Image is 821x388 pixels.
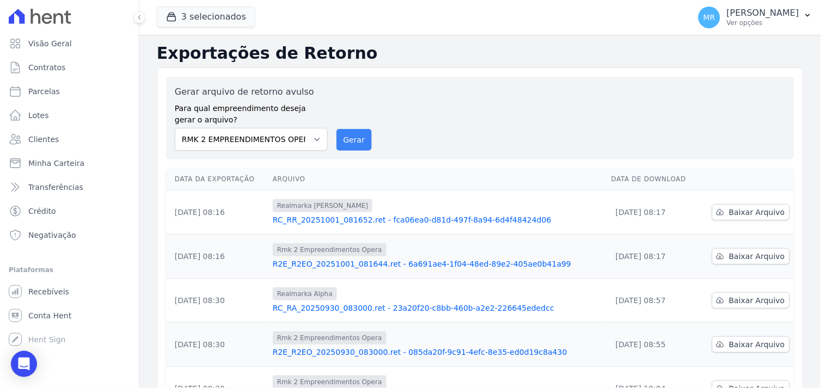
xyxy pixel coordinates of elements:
a: R2E_R2EO_20250930_083000.ret - 085da20f-9c91-4efc-8e35-ed0d19c8a430 [273,347,603,358]
th: Arquivo [268,168,607,190]
span: Realmarka [PERSON_NAME] [273,199,372,212]
a: Crédito [4,200,134,222]
span: Negativação [28,230,76,241]
a: Clientes [4,128,134,150]
th: Data de Download [607,168,699,190]
td: [DATE] 08:55 [607,323,699,367]
a: RC_RR_20251001_081652.ret - fca06ea0-d81d-497f-8a94-6d4f48424d06 [273,214,603,225]
a: Baixar Arquivo [712,292,790,309]
button: 3 selecionados [157,7,255,27]
span: Baixar Arquivo [729,207,785,218]
div: Open Intercom Messenger [11,351,37,377]
span: Conta Hent [28,310,71,321]
a: Baixar Arquivo [712,336,790,353]
span: Baixar Arquivo [729,295,785,306]
td: [DATE] 08:17 [607,190,699,235]
a: Baixar Arquivo [712,204,790,220]
span: Rmk 2 Empreendimentos Opera [273,331,387,344]
td: [DATE] 08:17 [607,235,699,279]
a: Transferências [4,176,134,198]
a: Conta Hent [4,305,134,327]
span: Lotes [28,110,49,121]
button: MR [PERSON_NAME] Ver opções [690,2,821,33]
td: [DATE] 08:16 [166,190,268,235]
p: [PERSON_NAME] [727,8,799,19]
a: RC_RA_20250930_083000.ret - 23a20f20-c8bb-460b-a2e2-226645ededcc [273,303,603,313]
a: Contratos [4,57,134,78]
p: Ver opções [727,19,799,27]
span: Baixar Arquivo [729,251,785,262]
h2: Exportações de Retorno [157,44,804,63]
a: Minha Carteira [4,152,134,174]
label: Para qual empreendimento deseja gerar o arquivo? [175,98,328,126]
td: [DATE] 08:16 [166,235,268,279]
span: Contratos [28,62,65,73]
span: Parcelas [28,86,60,97]
td: [DATE] 08:57 [607,279,699,323]
a: Recebíveis [4,281,134,303]
a: Baixar Arquivo [712,248,790,264]
a: Parcelas [4,81,134,102]
span: Minha Carteira [28,158,84,169]
span: Baixar Arquivo [729,339,785,350]
td: [DATE] 08:30 [166,323,268,367]
span: Visão Geral [28,38,72,49]
span: Transferências [28,182,83,193]
a: Lotes [4,104,134,126]
span: Crédito [28,206,56,217]
a: Negativação [4,224,134,246]
span: Clientes [28,134,59,145]
span: Recebíveis [28,286,69,297]
span: Realmarka Alpha [273,287,337,300]
td: [DATE] 08:30 [166,279,268,323]
button: Gerar [336,129,372,151]
div: Plataformas [9,263,130,276]
span: Rmk 2 Empreendimentos Opera [273,243,387,256]
th: Data da Exportação [166,168,268,190]
label: Gerar arquivo de retorno avulso [175,85,328,98]
a: R2E_R2EO_20251001_081644.ret - 6a691ae4-1f04-48ed-89e2-405ae0b41a99 [273,258,603,269]
span: MR [703,14,715,21]
a: Visão Geral [4,33,134,54]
